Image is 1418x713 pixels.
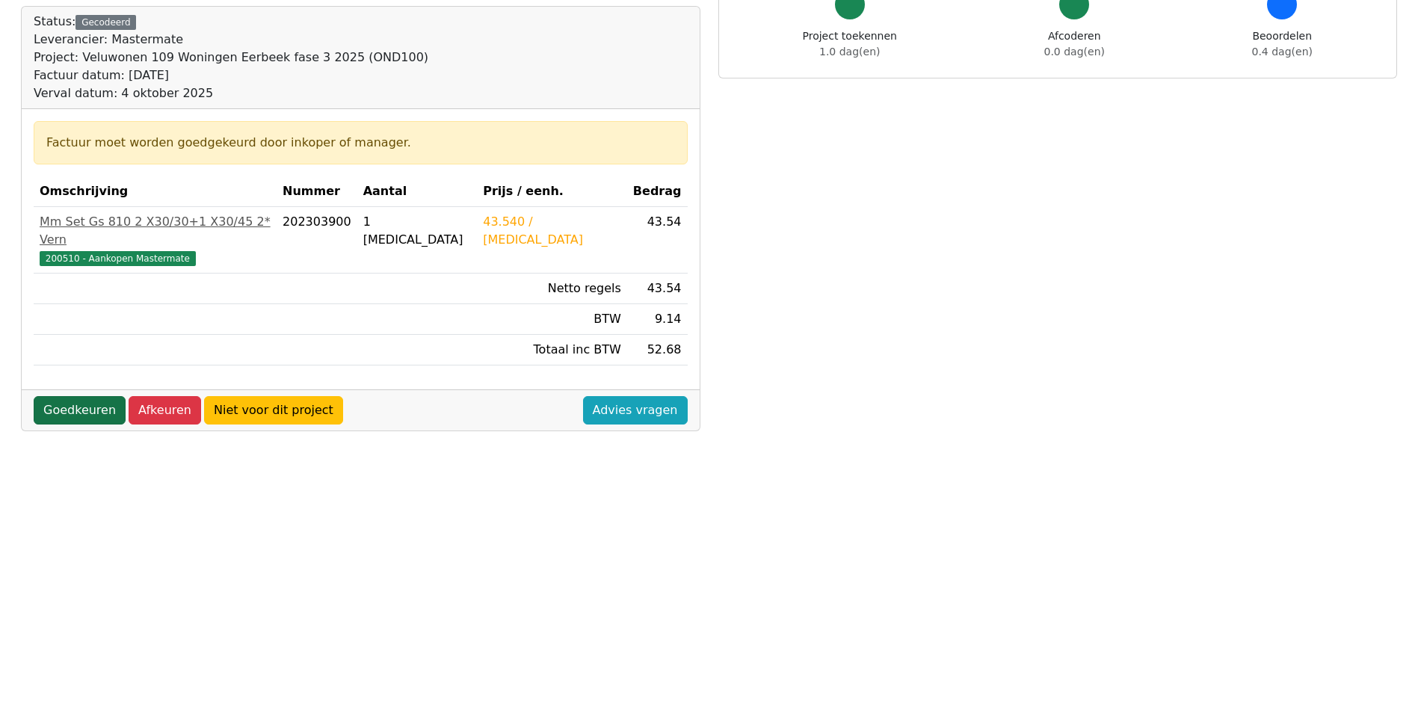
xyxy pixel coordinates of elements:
div: Factuur datum: [DATE] [34,67,428,84]
div: Project toekennen [803,28,897,60]
td: Totaal inc BTW [477,335,627,365]
div: Project: Veluwonen 109 Woningen Eerbeek fase 3 2025 (OND100) [34,49,428,67]
span: 200510 - Aankopen Mastermate [40,251,196,266]
th: Prijs / eenh. [477,176,627,207]
div: 43.540 / [MEDICAL_DATA] [483,213,621,249]
div: Beoordelen [1252,28,1313,60]
a: Afkeuren [129,396,201,425]
div: 1 [MEDICAL_DATA] [363,213,472,249]
td: Netto regels [477,274,627,304]
div: Mm Set Gs 810 2 X30/30+1 X30/45 2* Vern [40,213,271,249]
th: Nummer [277,176,357,207]
td: 202303900 [277,207,357,274]
span: 1.0 dag(en) [819,46,880,58]
td: 43.54 [627,274,688,304]
span: 0.4 dag(en) [1252,46,1313,58]
th: Aantal [357,176,478,207]
td: 43.54 [627,207,688,274]
div: Leverancier: Mastermate [34,31,428,49]
th: Bedrag [627,176,688,207]
a: Advies vragen [583,396,688,425]
div: Gecodeerd [75,15,136,30]
a: Niet voor dit project [204,396,343,425]
a: Mm Set Gs 810 2 X30/30+1 X30/45 2* Vern200510 - Aankopen Mastermate [40,213,271,267]
a: Goedkeuren [34,396,126,425]
td: 52.68 [627,335,688,365]
th: Omschrijving [34,176,277,207]
div: Factuur moet worden goedgekeurd door inkoper of manager. [46,134,675,152]
div: Afcoderen [1044,28,1105,60]
div: Status: [34,13,428,102]
td: BTW [477,304,627,335]
div: Verval datum: 4 oktober 2025 [34,84,428,102]
td: 9.14 [627,304,688,335]
span: 0.0 dag(en) [1044,46,1105,58]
